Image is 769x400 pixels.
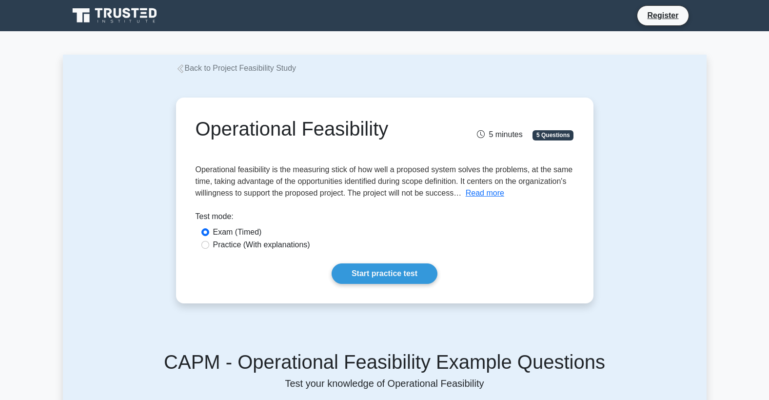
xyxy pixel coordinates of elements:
button: Read more [466,187,504,199]
label: Exam (Timed) [213,226,262,238]
a: Back to Project Feasibility Study [176,64,296,72]
a: Start practice test [332,263,437,284]
a: Register [641,9,684,21]
h1: Operational Feasibility [196,117,444,140]
span: 5 minutes [477,130,522,139]
h5: CAPM - Operational Feasibility Example Questions [75,350,695,374]
label: Practice (With explanations) [213,239,310,251]
div: Test mode: [196,211,574,226]
p: Test your knowledge of Operational Feasibility [75,378,695,389]
span: 5 Questions [532,130,573,140]
span: Operational feasibility is the measuring stick of how well a proposed system solves the problems,... [196,165,573,197]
